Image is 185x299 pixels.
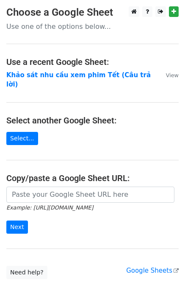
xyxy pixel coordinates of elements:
a: Google Sheets [126,267,179,274]
a: View [157,71,179,79]
small: View [166,72,179,78]
input: Paste your Google Sheet URL here [6,187,174,203]
h3: Choose a Google Sheet [6,6,179,19]
a: Select... [6,132,38,145]
h4: Copy/paste a Google Sheet URL: [6,173,179,183]
small: Example: [URL][DOMAIN_NAME] [6,204,93,211]
h4: Select another Google Sheet: [6,115,179,126]
a: Khảo sát nhu cầu xem phim Tết (Câu trả lời) [6,71,151,89]
a: Need help? [6,266,47,279]
input: Next [6,221,28,234]
h4: Use a recent Google Sheet: [6,57,179,67]
p: Use one of the options below... [6,22,179,31]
